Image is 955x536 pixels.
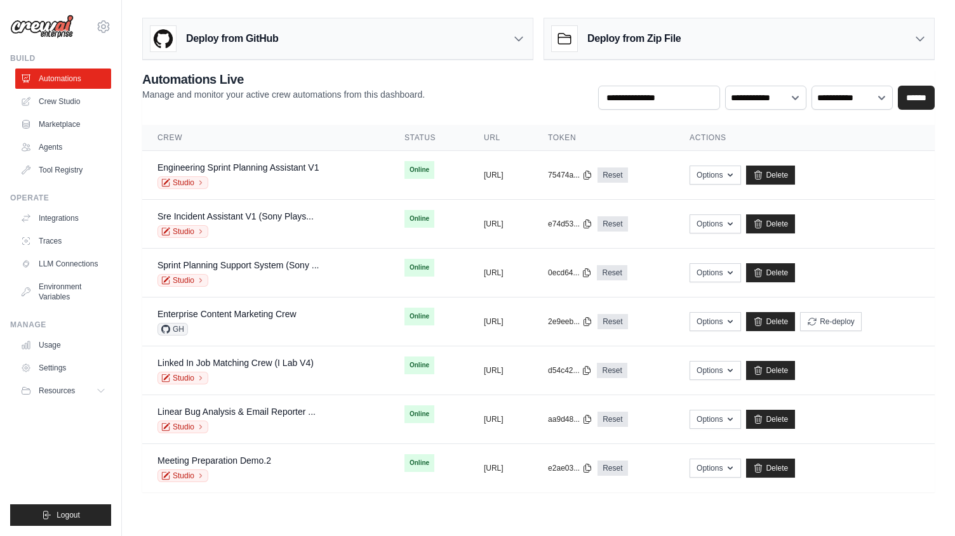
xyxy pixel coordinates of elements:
a: Usage [15,335,111,355]
a: Sprint Planning Support System (Sony ... [157,260,319,270]
a: Reset [598,461,627,476]
a: Reset [597,265,627,280]
a: Reset [598,412,627,427]
h3: Deploy from Zip File [587,31,681,46]
a: Studio [157,176,208,189]
a: Delete [746,361,795,380]
a: Environment Variables [15,277,111,307]
button: e2ae03... [548,463,592,473]
a: Linear Bug Analysis & Email Reporter ... [157,407,316,417]
button: 2e9eeb... [548,317,592,327]
span: Online [404,454,434,472]
a: Delete [746,166,795,185]
a: Delete [746,459,795,478]
span: GH [157,323,188,336]
button: Resources [15,381,111,401]
span: Online [404,356,434,374]
button: d54c42... [548,365,592,376]
a: Marketplace [15,114,111,134]
img: Logo [10,15,74,39]
a: Studio [157,225,208,238]
a: Delete [746,312,795,331]
a: Sre Incident Assistant V1 (Sony Plays... [157,211,314,221]
img: GitHub Logo [150,26,176,51]
th: Actions [674,125,935,151]
button: aa9d48... [548,414,592,424]
button: Re-deploy [800,312,862,331]
a: LLM Connections [15,254,111,274]
button: Options [690,361,741,380]
a: Agents [15,137,111,157]
button: Options [690,166,741,185]
a: Delete [746,263,795,282]
div: Manage [10,320,111,330]
div: Build [10,53,111,63]
a: Reset [598,167,627,183]
button: 0ecd64... [548,268,592,278]
p: Manage and monitor your active crew automations from this dashboard. [142,88,425,101]
a: Reset [598,314,627,329]
a: Reset [597,363,627,378]
button: Logout [10,504,111,526]
a: Crew Studio [15,91,111,112]
th: URL [469,125,533,151]
h3: Deploy from GitHub [186,31,278,46]
span: Logout [57,510,80,520]
button: Options [690,312,741,331]
span: Online [404,210,434,228]
button: Options [690,459,741,478]
a: Linked In Job Matching Crew (I Lab V4) [157,358,314,368]
button: Options [690,214,741,233]
th: Status [389,125,469,151]
a: Studio [157,469,208,482]
th: Token [533,125,674,151]
a: Studio [157,421,208,433]
a: Engineering Sprint Planning Assistant V1 [157,162,319,173]
a: Delete [746,410,795,429]
button: Options [690,410,741,429]
span: Online [404,161,434,179]
span: Online [404,308,434,325]
div: Operate [10,193,111,203]
button: Options [690,263,741,282]
button: e74d53... [548,219,592,229]
h2: Automations Live [142,70,425,88]
a: Delete [746,214,795,233]
a: Traces [15,231,111,251]
button: 75474a... [548,170,592,180]
a: Integrations [15,208,111,228]
span: Resources [39,386,75,396]
a: Meeting Preparation Demo.2 [157,455,271,466]
a: Automations [15,69,111,89]
a: Tool Registry [15,160,111,180]
a: Enterprise Content Marketing Crew [157,309,297,319]
a: Studio [157,372,208,384]
span: Online [404,259,434,277]
th: Crew [142,125,389,151]
a: Settings [15,358,111,378]
a: Studio [157,274,208,287]
a: Reset [598,216,627,232]
span: Online [404,405,434,423]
